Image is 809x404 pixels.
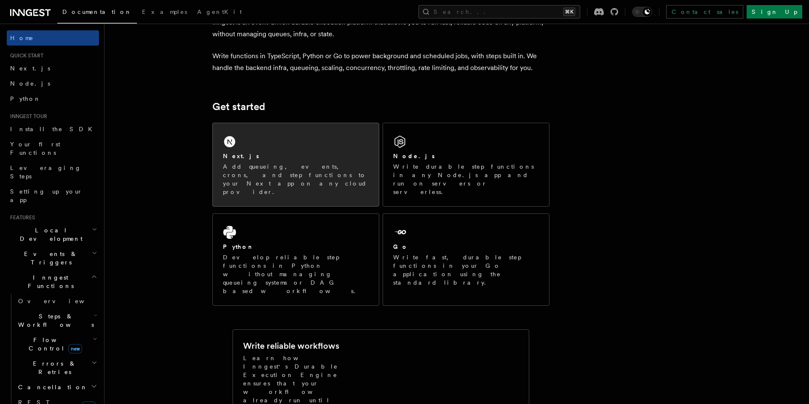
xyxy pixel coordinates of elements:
[7,76,99,91] a: Node.js
[15,380,99,395] button: Cancellation
[192,3,247,23] a: AgentKit
[142,8,187,15] span: Examples
[212,123,379,207] a: Next.jsAdd queueing, events, crons, and step functions to your Next app on any cloud provider.
[393,162,539,196] p: Write durable step functions in any Node.js app and run on servers or serverless.
[747,5,802,19] a: Sign Up
[7,52,43,59] span: Quick start
[7,113,47,120] span: Inngest tour
[10,141,60,156] span: Your first Functions
[10,34,34,42] span: Home
[7,91,99,106] a: Python
[10,126,97,132] span: Install the SDK
[15,309,99,332] button: Steps & Workflows
[197,8,242,15] span: AgentKit
[393,253,539,287] p: Write fast, durable step functions in your Go application using the standard library.
[666,5,743,19] a: Contact sales
[10,65,50,72] span: Next.js
[7,160,99,184] a: Leveraging Steps
[212,101,265,113] a: Get started
[137,3,192,23] a: Examples
[393,152,435,160] h2: Node.js
[7,270,99,294] button: Inngest Functions
[15,312,94,329] span: Steps & Workflows
[563,8,575,16] kbd: ⌘K
[223,162,369,196] p: Add queueing, events, crons, and step functions to your Next app on any cloud provider.
[15,359,91,376] span: Errors & Retries
[15,336,93,353] span: Flow Control
[7,246,99,270] button: Events & Triggers
[10,80,50,87] span: Node.js
[10,95,41,102] span: Python
[15,332,99,356] button: Flow Controlnew
[18,298,105,304] span: Overview
[7,61,99,76] a: Next.js
[223,152,259,160] h2: Next.js
[383,123,549,207] a: Node.jsWrite durable step functions in any Node.js app and run on servers or serverless.
[7,226,92,243] span: Local Development
[15,294,99,309] a: Overview
[243,340,339,352] h2: Write reliable workflows
[223,242,254,251] h2: Python
[632,7,652,17] button: Toggle dark mode
[7,30,99,46] a: Home
[383,213,549,306] a: GoWrite fast, durable step functions in your Go application using the standard library.
[212,50,549,74] p: Write functions in TypeScript, Python or Go to power background and scheduled jobs, with steps bu...
[7,214,35,221] span: Features
[418,5,580,19] button: Search...⌘K
[68,344,82,353] span: new
[62,8,132,15] span: Documentation
[57,3,137,24] a: Documentation
[223,253,369,295] p: Develop reliable step functions in Python without managing queueing systems or DAG based workflows.
[10,188,83,203] span: Setting up your app
[393,242,408,251] h2: Go
[7,250,92,267] span: Events & Triggers
[15,383,88,391] span: Cancellation
[7,273,91,290] span: Inngest Functions
[7,137,99,160] a: Your first Functions
[7,184,99,207] a: Setting up your app
[15,356,99,380] button: Errors & Retries
[10,164,81,180] span: Leveraging Steps
[7,223,99,246] button: Local Development
[7,121,99,137] a: Install the SDK
[212,213,379,306] a: PythonDevelop reliable step functions in Python without managing queueing systems or DAG based wo...
[212,16,549,40] p: Inngest is an event-driven durable execution platform that allows you to run fast, reliable code ...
